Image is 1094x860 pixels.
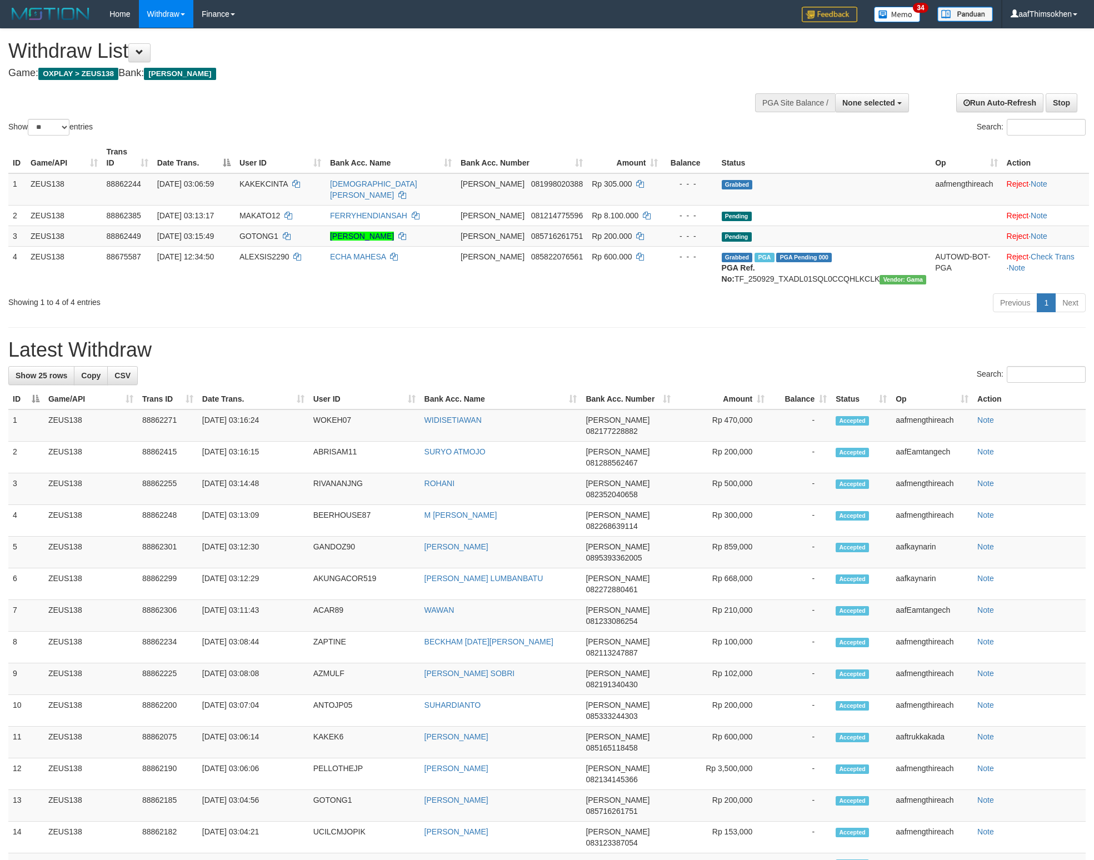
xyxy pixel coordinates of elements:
th: ID: activate to sort column descending [8,389,44,409]
td: [DATE] 03:12:29 [198,568,309,600]
span: Grabbed [722,180,753,189]
a: Reject [1007,211,1029,220]
td: ZEUS138 [44,537,138,568]
td: 88862271 [138,409,198,442]
td: RIVANANJNG [309,473,420,505]
a: 1 [1037,293,1056,312]
th: Status [717,142,931,173]
a: Note [977,764,994,773]
td: - [769,473,831,505]
img: Feedback.jpg [802,7,857,22]
span: Show 25 rows [16,371,67,380]
span: KAKEKCINTA [239,179,288,188]
span: Pending [722,212,752,221]
span: Copy 082134145366 to clipboard [586,775,637,784]
span: MAKATO12 [239,211,280,220]
span: Vendor URL: https://trx31.1velocity.biz [880,275,926,284]
td: 6 [8,568,44,600]
td: WOKEH07 [309,409,420,442]
td: [DATE] 03:16:24 [198,409,309,442]
td: ABRISAM11 [309,442,420,473]
td: aafEamtangech [891,600,973,632]
td: · [1002,173,1089,206]
td: 88862200 [138,695,198,727]
td: 88862185 [138,790,198,822]
a: [PERSON_NAME] [424,732,488,741]
a: ECHA MAHESA [330,252,386,261]
td: · [1002,205,1089,226]
td: 11 [8,727,44,758]
span: Copy 082268639114 to clipboard [586,522,637,531]
td: AKUNGACOR519 [309,568,420,600]
span: Accepted [836,574,869,584]
h1: Latest Withdraw [8,339,1086,361]
th: Bank Acc. Number: activate to sort column ascending [456,142,587,173]
td: Rp 600,000 [675,727,769,758]
td: [DATE] 03:04:21 [198,822,309,853]
span: 88862449 [107,232,141,241]
span: Copy 081214775596 to clipboard [531,211,583,220]
td: [DATE] 03:14:48 [198,473,309,505]
span: [PERSON_NAME] [461,252,524,261]
select: Showentries [28,119,69,136]
td: [DATE] 03:06:06 [198,758,309,790]
td: 10 [8,695,44,727]
th: Bank Acc. Name: activate to sort column ascending [326,142,456,173]
a: [PERSON_NAME] [424,764,488,773]
td: AZMULF [309,663,420,695]
td: - [769,758,831,790]
span: [PERSON_NAME] [586,827,650,836]
a: Note [1031,232,1047,241]
a: WAWAN [424,606,454,614]
td: - [769,695,831,727]
a: Next [1055,293,1086,312]
td: Rp 210,000 [675,600,769,632]
td: UCILCMJOPIK [309,822,420,853]
td: aafmengthireach [891,632,973,663]
a: Run Auto-Refresh [956,93,1043,112]
td: 13 [8,790,44,822]
span: GOTONG1 [239,232,278,241]
span: Copy 0895393362005 to clipboard [586,553,642,562]
a: Note [977,511,994,519]
td: ZEUS138 [44,409,138,442]
span: Accepted [836,543,869,552]
th: Amount: activate to sort column ascending [587,142,662,173]
span: Copy 081233086254 to clipboard [586,617,637,626]
td: 2 [8,442,44,473]
a: CSV [107,366,138,385]
th: Bank Acc. Number: activate to sort column ascending [581,389,675,409]
a: Note [977,479,994,488]
span: Accepted [836,733,869,742]
span: [PERSON_NAME] [586,732,650,741]
span: Pending [722,232,752,242]
td: aafmengthireach [891,663,973,695]
td: 8 [8,632,44,663]
td: ZEUS138 [26,173,102,206]
span: Copy [81,371,101,380]
a: Note [977,637,994,646]
td: aafkaynarin [891,568,973,600]
span: [PERSON_NAME] [461,232,524,241]
a: Note [977,827,994,836]
td: [DATE] 03:08:44 [198,632,309,663]
a: Previous [993,293,1037,312]
th: User ID: activate to sort column ascending [309,389,420,409]
td: - [769,568,831,600]
a: Note [977,447,994,456]
a: Reject [1007,232,1029,241]
span: 88862244 [107,179,141,188]
img: MOTION_logo.png [8,6,93,22]
a: Note [977,732,994,741]
span: [DATE] 03:06:59 [157,179,214,188]
a: Note [977,416,994,424]
div: - - - [667,251,712,262]
span: [PERSON_NAME] [586,637,650,646]
td: ZAPTINE [309,632,420,663]
div: Showing 1 to 4 of 4 entries [8,292,447,308]
span: Accepted [836,701,869,711]
span: [PERSON_NAME] [461,179,524,188]
span: Copy 082352040658 to clipboard [586,490,637,499]
td: - [769,505,831,537]
th: Amount: activate to sort column ascending [675,389,769,409]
